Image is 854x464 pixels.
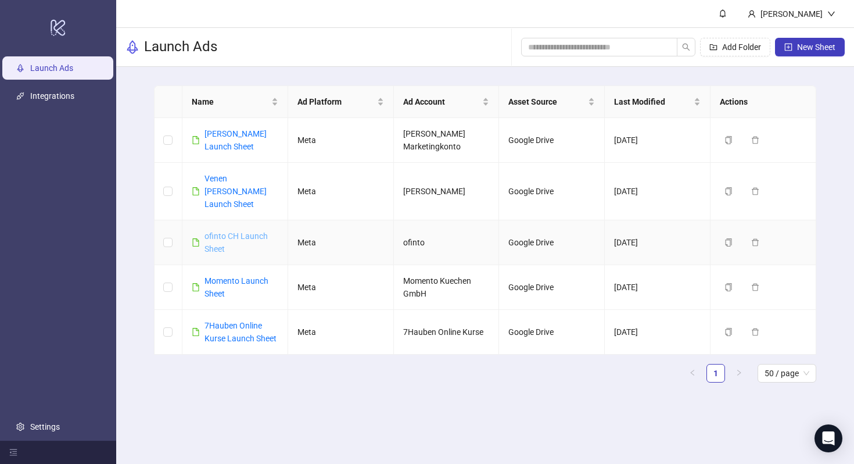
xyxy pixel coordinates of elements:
span: user [748,10,756,18]
span: rocket [125,40,139,54]
span: bell [719,9,727,17]
div: Page Size [758,364,816,383]
span: delete [751,328,759,336]
span: menu-fold [9,448,17,456]
span: delete [751,187,759,195]
div: Open Intercom Messenger [814,424,842,452]
div: [PERSON_NAME] [756,8,827,20]
td: [DATE] [605,118,711,163]
th: Ad Account [394,86,500,118]
span: file [192,136,200,144]
td: Google Drive [499,163,605,220]
span: file [192,187,200,195]
span: delete [751,238,759,247]
td: Google Drive [499,310,605,355]
td: Meta [288,265,394,310]
td: Google Drive [499,220,605,265]
span: Name [192,95,269,108]
span: left [689,369,696,376]
td: Google Drive [499,265,605,310]
td: [DATE] [605,265,711,310]
span: copy [724,136,733,144]
span: file [192,328,200,336]
td: Meta [288,163,394,220]
span: file [192,238,200,247]
span: Ad Account [403,95,480,108]
td: ofinto [394,220,500,265]
span: Last Modified [614,95,691,108]
td: 7Hauben Online Kurse [394,310,500,355]
span: copy [724,238,733,247]
span: search [682,43,690,51]
span: 50 / page [765,365,809,382]
th: Asset Source [499,86,605,118]
td: [DATE] [605,310,711,355]
button: left [683,364,702,383]
td: Meta [288,220,394,265]
td: [DATE] [605,220,711,265]
th: Name [182,86,288,118]
span: plus-square [784,43,792,51]
button: New Sheet [775,38,845,56]
td: [PERSON_NAME] Marketingkonto [394,118,500,163]
span: copy [724,328,733,336]
td: Momento Kuechen GmbH [394,265,500,310]
span: down [827,10,835,18]
td: Google Drive [499,118,605,163]
h3: Launch Ads [144,38,217,56]
a: Venen [PERSON_NAME] Launch Sheet [204,174,267,209]
td: [DATE] [605,163,711,220]
span: copy [724,283,733,291]
span: Add Folder [722,42,761,52]
li: Next Page [730,364,748,383]
span: delete [751,283,759,291]
a: Settings [30,422,60,431]
li: Previous Page [683,364,702,383]
a: Momento Launch Sheet [204,276,268,298]
a: Integrations [30,91,74,101]
a: 1 [707,365,724,382]
a: Launch Ads [30,63,73,73]
span: Ad Platform [297,95,375,108]
span: Asset Source [508,95,586,108]
a: [PERSON_NAME] Launch Sheet [204,129,267,151]
span: copy [724,187,733,195]
a: 7Hauben Online Kurse Launch Sheet [204,321,277,343]
span: delete [751,136,759,144]
span: right [735,369,742,376]
span: file [192,283,200,291]
td: [PERSON_NAME] [394,163,500,220]
a: ofinto CH Launch Sheet [204,231,268,254]
th: Last Modified [605,86,711,118]
span: New Sheet [797,42,835,52]
td: Meta [288,310,394,355]
th: Ad Platform [288,86,394,118]
td: Meta [288,118,394,163]
th: Actions [711,86,816,118]
button: right [730,364,748,383]
button: Add Folder [700,38,770,56]
span: folder-add [709,43,717,51]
